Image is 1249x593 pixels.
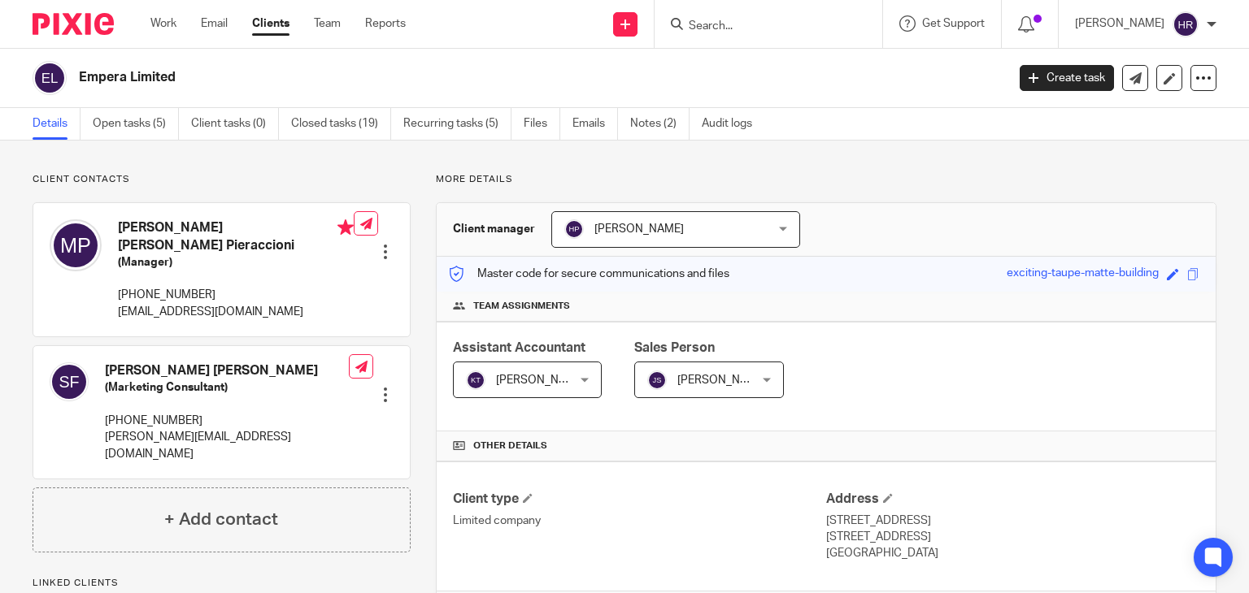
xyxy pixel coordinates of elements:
[826,513,1199,529] p: [STREET_ADDRESS]
[118,287,354,303] p: [PHONE_NUMBER]
[337,219,354,236] i: Primary
[164,507,278,532] h4: + Add contact
[33,173,411,186] p: Client contacts
[826,491,1199,508] h4: Address
[572,108,618,140] a: Emails
[496,374,585,386] span: [PERSON_NAME]
[105,362,349,379] h4: [PERSON_NAME] [PERSON_NAME]
[50,362,89,401] img: svg%3E
[1173,11,1199,37] img: svg%3E
[118,219,354,254] h4: [PERSON_NAME] [PERSON_NAME] Pieraccioni
[33,108,81,140] a: Details
[105,379,349,396] h5: (Marketing Consultant)
[453,513,826,529] p: Limited company
[150,15,176,32] a: Work
[473,300,570,313] span: Team assignments
[466,370,485,390] img: svg%3E
[453,221,535,237] h3: Client manager
[647,370,667,390] img: svg%3E
[105,413,349,429] p: [PHONE_NUMBER]
[564,219,584,239] img: svg%3E
[191,108,279,140] a: Client tasks (0)
[449,266,729,282] p: Master code for secure communications and files
[826,545,1199,561] p: [GEOGRAPHIC_DATA]
[1075,15,1164,32] p: [PERSON_NAME]
[677,374,767,386] span: [PERSON_NAME]
[50,219,102,271] img: svg%3E
[453,491,826,508] h4: Client type
[453,341,585,354] span: Assistant Accountant
[922,18,985,29] span: Get Support
[473,439,547,452] span: Other details
[436,173,1216,186] p: More details
[105,429,349,462] p: [PERSON_NAME][EMAIL_ADDRESS][DOMAIN_NAME]
[201,15,228,32] a: Email
[33,61,67,95] img: svg%3E
[630,108,690,140] a: Notes (2)
[33,13,114,35] img: Pixie
[365,15,406,32] a: Reports
[118,254,354,271] h5: (Manager)
[252,15,289,32] a: Clients
[79,69,812,86] h2: Empera Limited
[93,108,179,140] a: Open tasks (5)
[1020,65,1114,91] a: Create task
[403,108,511,140] a: Recurring tasks (5)
[524,108,560,140] a: Files
[1007,265,1159,284] div: exciting-taupe-matte-building
[687,19,833,34] input: Search
[826,529,1199,545] p: [STREET_ADDRESS]
[118,304,354,320] p: [EMAIL_ADDRESS][DOMAIN_NAME]
[702,108,764,140] a: Audit logs
[291,108,391,140] a: Closed tasks (19)
[314,15,341,32] a: Team
[594,223,684,235] span: [PERSON_NAME]
[634,341,715,354] span: Sales Person
[33,577,411,590] p: Linked clients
